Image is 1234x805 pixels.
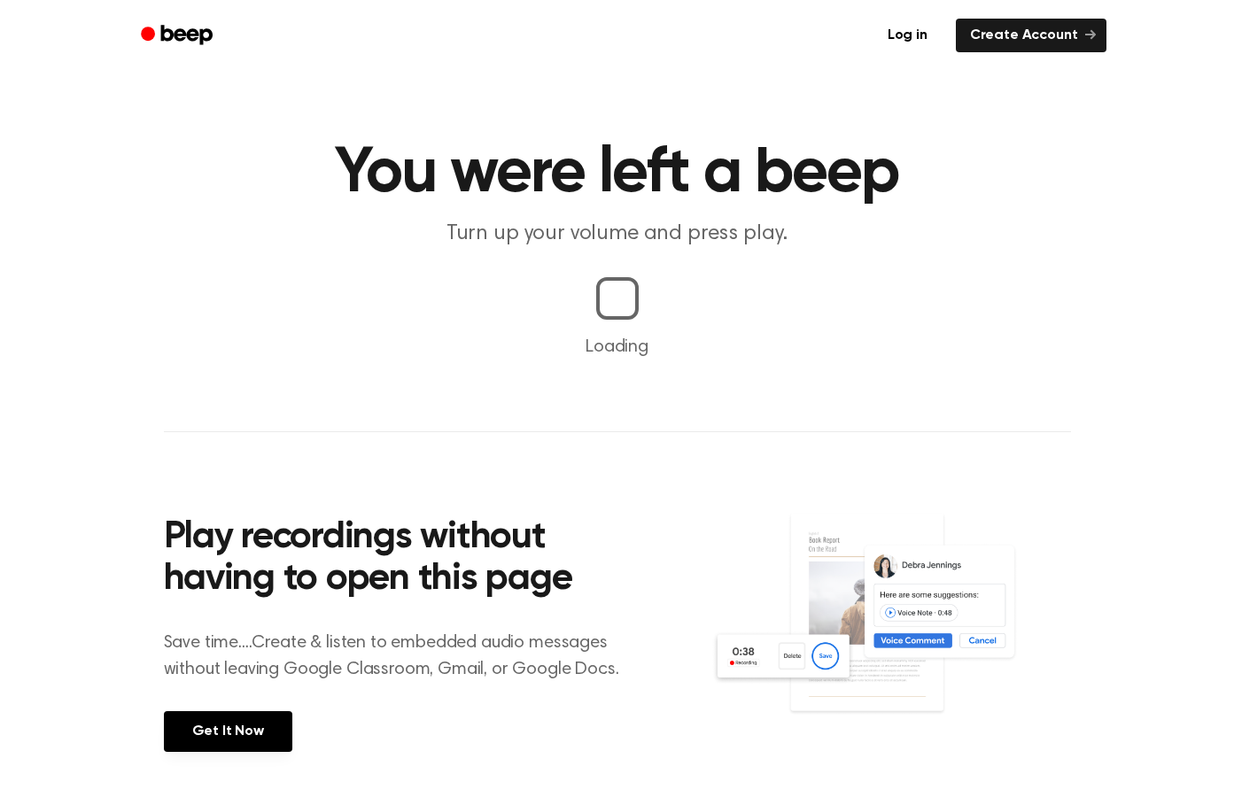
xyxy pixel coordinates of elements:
a: Create Account [956,19,1106,52]
p: Loading [21,334,1213,360]
img: Voice Comments on Docs and Recording Widget [711,512,1070,750]
h1: You were left a beep [164,142,1071,205]
a: Get It Now [164,711,292,752]
p: Save time....Create & listen to embedded audio messages without leaving Google Classroom, Gmail, ... [164,630,641,683]
a: Log in [870,15,945,56]
p: Turn up your volume and press play. [277,220,958,249]
h2: Play recordings without having to open this page [164,517,641,601]
a: Beep [128,19,229,53]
